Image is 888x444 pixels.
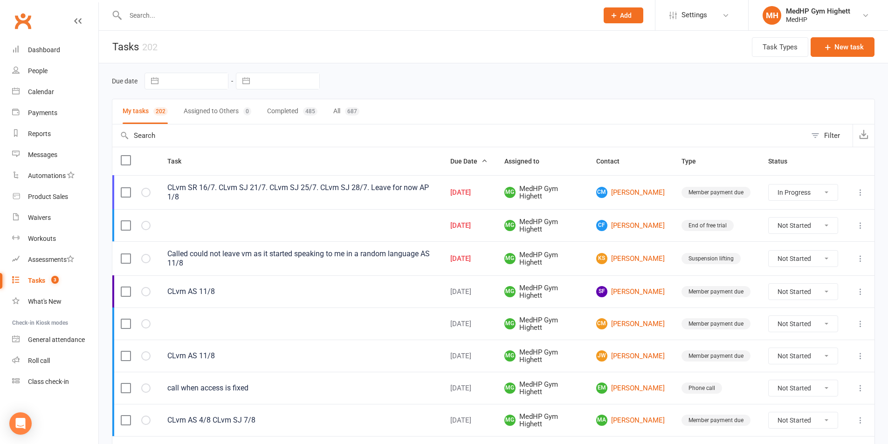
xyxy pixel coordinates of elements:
[12,207,98,228] a: Waivers
[450,417,488,424] div: [DATE]
[184,99,251,124] button: Assigned to Others0
[681,383,722,394] div: Phone call
[12,61,98,82] a: People
[504,348,579,364] span: MedHP Gym Highett
[824,130,840,141] div: Filter
[504,381,579,396] span: MedHP Gym Highett
[806,124,853,147] button: Filter
[28,378,69,385] div: Class check-in
[811,37,874,57] button: New task
[596,220,607,231] span: CF
[681,157,706,165] span: Type
[12,186,98,207] a: Product Sales
[504,220,516,231] span: MG
[450,384,488,392] div: [DATE]
[450,320,488,328] div: [DATE]
[9,412,32,435] div: Open Intercom Messenger
[681,286,750,297] div: Member payment due
[12,291,98,312] a: What's New
[450,288,488,296] div: [DATE]
[504,383,516,394] span: MG
[345,107,359,116] div: 687
[112,124,806,147] input: Search
[167,157,192,165] span: Task
[28,256,74,263] div: Assessments
[681,318,750,329] div: Member payment due
[681,220,734,231] div: End of free trial
[28,214,51,221] div: Waivers
[504,218,579,233] span: MedHP Gym Highett
[596,156,630,167] button: Contact
[450,189,488,197] div: [DATE]
[504,187,516,198] span: MG
[167,287,434,296] div: CLvm AS 11/8
[12,371,98,392] a: Class kiosk mode
[786,7,850,15] div: MedHP Gym Highett
[28,336,85,343] div: General attendance
[12,228,98,249] a: Workouts
[12,102,98,123] a: Payments
[12,329,98,350] a: General attendance kiosk mode
[504,350,516,362] span: MG
[596,286,607,297] span: SF
[303,107,317,116] div: 485
[450,156,488,167] button: Due Date
[450,222,488,230] div: [DATE]
[12,270,98,291] a: Tasks 3
[596,253,665,264] a: KS[PERSON_NAME]
[768,157,798,165] span: Status
[596,220,665,231] a: CF[PERSON_NAME]
[450,255,488,263] div: [DATE]
[28,88,54,96] div: Calendar
[504,415,516,426] span: MG
[123,99,168,124] button: My tasks202
[681,350,750,362] div: Member payment due
[504,318,516,329] span: MG
[681,187,750,198] div: Member payment due
[167,183,434,202] div: CLvm SR 16/7. CLvm SJ 21/7. CLvm SJ 25/7. CLvm SJ 28/7. Leave for now AP 1/8
[596,383,665,394] a: EM[PERSON_NAME]
[28,357,50,364] div: Roll call
[28,151,57,158] div: Messages
[99,31,158,63] h1: Tasks
[28,67,48,75] div: People
[28,172,66,179] div: Automations
[504,413,579,428] span: MedHP Gym Highett
[752,37,808,57] button: Task Types
[12,123,98,144] a: Reports
[28,235,56,242] div: Workouts
[12,40,98,61] a: Dashboard
[267,99,317,124] button: Completed485
[167,416,434,425] div: CLvm AS 4/8 CLvm SJ 7/8
[596,415,607,426] span: MA
[450,157,488,165] span: Due Date
[243,107,251,116] div: 0
[112,77,138,85] label: Due date
[596,318,607,329] span: CM
[167,156,192,167] button: Task
[681,156,706,167] button: Type
[504,251,579,266] span: MedHP Gym Highett
[12,350,98,371] a: Roll call
[28,277,45,284] div: Tasks
[763,6,781,25] div: MH
[504,316,579,332] span: MedHP Gym Highett
[142,41,158,53] div: 202
[596,350,665,362] a: JW[PERSON_NAME]
[504,284,579,300] span: MedHP Gym Highett
[596,187,607,198] span: CM
[28,193,68,200] div: Product Sales
[681,5,707,26] span: Settings
[681,415,750,426] div: Member payment due
[596,415,665,426] a: MA[PERSON_NAME]
[12,165,98,186] a: Automations
[596,187,665,198] a: CM[PERSON_NAME]
[333,99,359,124] button: All687
[28,109,57,116] div: Payments
[596,157,630,165] span: Contact
[11,9,34,33] a: Clubworx
[153,107,168,116] div: 202
[596,318,665,329] a: CM[PERSON_NAME]
[596,383,607,394] span: EM
[768,156,798,167] button: Status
